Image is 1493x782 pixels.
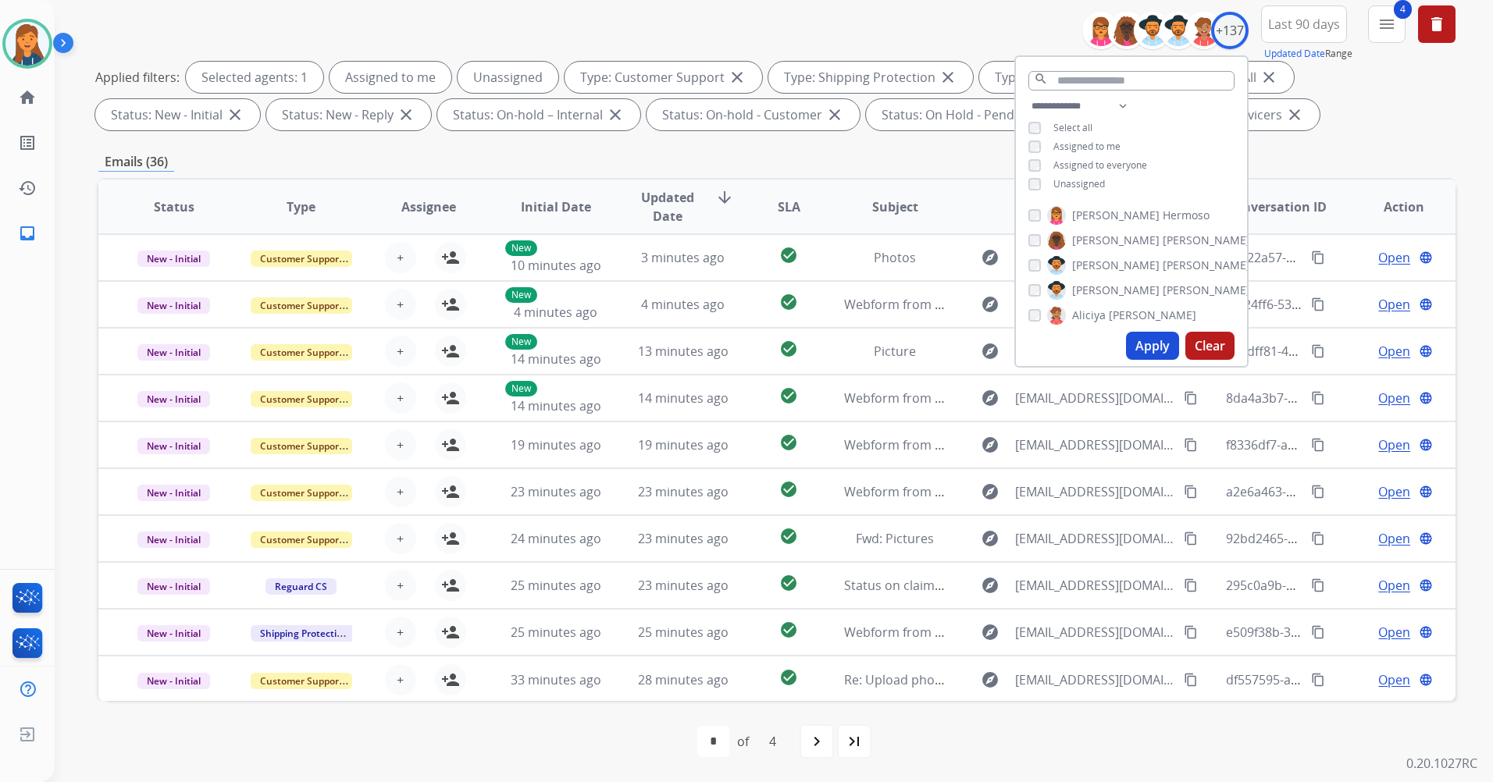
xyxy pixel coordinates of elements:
span: 23 minutes ago [638,577,729,594]
span: Status [154,197,194,216]
mat-icon: content_copy [1311,344,1325,358]
mat-icon: close [1260,68,1278,87]
span: 10 minutes ago [511,257,601,274]
span: [PERSON_NAME] [1072,208,1160,223]
span: 13 minutes ago [638,343,729,360]
span: 23 minutes ago [638,483,729,500]
mat-icon: content_copy [1311,485,1325,499]
span: 3 minutes ago [641,249,725,266]
span: Open [1378,623,1410,642]
span: New - Initial [137,391,210,407]
div: Status: On-hold – Internal [437,99,640,130]
span: Customer Support [251,251,352,267]
mat-icon: person_add [441,576,460,595]
span: 23 minutes ago [638,530,729,547]
span: New - Initial [137,297,210,314]
span: e509f38b-3371-45ed-8088-18730aafca68 [1226,624,1461,641]
mat-icon: close [606,105,625,124]
span: [EMAIL_ADDRESS][DOMAIN_NAME] [1015,670,1175,689]
div: Selected agents: 1 [186,62,323,93]
mat-icon: explore [981,482,999,501]
span: + [397,295,404,314]
mat-icon: person_add [441,623,460,642]
span: Updated Date [632,188,703,226]
button: + [385,336,416,367]
span: Assignee [401,197,456,216]
span: 33 minutes ago [511,671,601,688]
th: Action [1328,180,1456,234]
mat-icon: person_add [441,670,460,689]
span: Customer Support [251,531,352,548]
span: New - Initial [137,578,210,595]
mat-icon: close [939,68,957,87]
span: Open [1378,342,1410,361]
span: [PERSON_NAME] [1109,307,1196,323]
button: + [385,664,416,695]
button: 4 [1368,5,1406,43]
span: 14 minutes ago [511,350,601,368]
mat-icon: content_copy [1184,673,1198,687]
p: New [505,287,537,303]
div: +137 [1211,12,1249,49]
span: Assigned to me [1053,140,1121,153]
mat-icon: content_copy [1311,625,1325,639]
mat-icon: last_page [845,732,864,751]
mat-icon: content_copy [1311,578,1325,592]
mat-icon: navigate_next [807,732,826,751]
span: Open [1378,248,1410,267]
span: Open [1378,576,1410,595]
span: Unassigned [1053,177,1105,190]
mat-icon: language [1419,438,1433,452]
span: Webform from [EMAIL_ADDRESS][DOMAIN_NAME] on [DATE] [844,389,1198,407]
mat-icon: delete [1427,15,1446,34]
span: [PERSON_NAME] [1072,283,1160,298]
mat-icon: content_copy [1311,438,1325,452]
mat-icon: inbox [18,224,37,243]
span: [PERSON_NAME] [1072,258,1160,273]
mat-icon: close [728,68,746,87]
span: New - Initial [137,344,210,361]
span: + [397,529,404,548]
mat-icon: explore [981,389,999,407]
button: + [385,242,416,273]
span: Shipping Protection [251,625,358,642]
span: 4 minutes ago [641,296,725,313]
span: New - Initial [137,251,210,267]
button: + [385,570,416,601]
mat-icon: explore [981,295,999,314]
img: avatar [5,22,49,66]
mat-icon: explore [981,623,999,642]
span: [EMAIL_ADDRESS][DOMAIN_NAME] [1015,389,1175,407]
span: New - Initial [137,438,210,454]
mat-icon: close [397,105,415,124]
button: Updated Date [1264,48,1325,60]
span: Last 90 days [1268,21,1340,27]
span: 23 minutes ago [511,483,601,500]
span: 19 minutes ago [511,436,601,453]
span: [EMAIL_ADDRESS][DOMAIN_NAME] [1015,482,1175,501]
mat-icon: content_copy [1184,485,1198,499]
mat-icon: history [18,179,37,197]
mat-icon: close [226,105,244,124]
button: + [385,382,416,414]
span: [EMAIL_ADDRESS][DOMAIN_NAME] [1015,529,1175,548]
span: + [397,576,404,595]
span: Hermoso [1163,208,1210,223]
span: Customer Support [251,391,352,407]
span: f8336df7-a6b9-4b54-8cc9-df98c73b7830 [1226,436,1459,453]
span: Photos [874,249,916,266]
span: New - Initial [137,625,210,642]
span: [EMAIL_ADDRESS][DOMAIN_NAME] [1015,435,1175,454]
span: 25 minutes ago [638,624,729,641]
mat-icon: person_add [441,342,460,361]
mat-icon: person_add [441,482,460,501]
div: 4 [757,726,789,757]
mat-icon: explore [981,248,999,267]
span: Picture [874,343,916,360]
p: New [505,381,537,396]
span: Aliciya [1072,307,1106,323]
button: Apply [1126,332,1179,360]
span: New - Initial [137,531,210,548]
span: Initial Date [521,197,591,216]
span: Select all [1053,121,1092,134]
